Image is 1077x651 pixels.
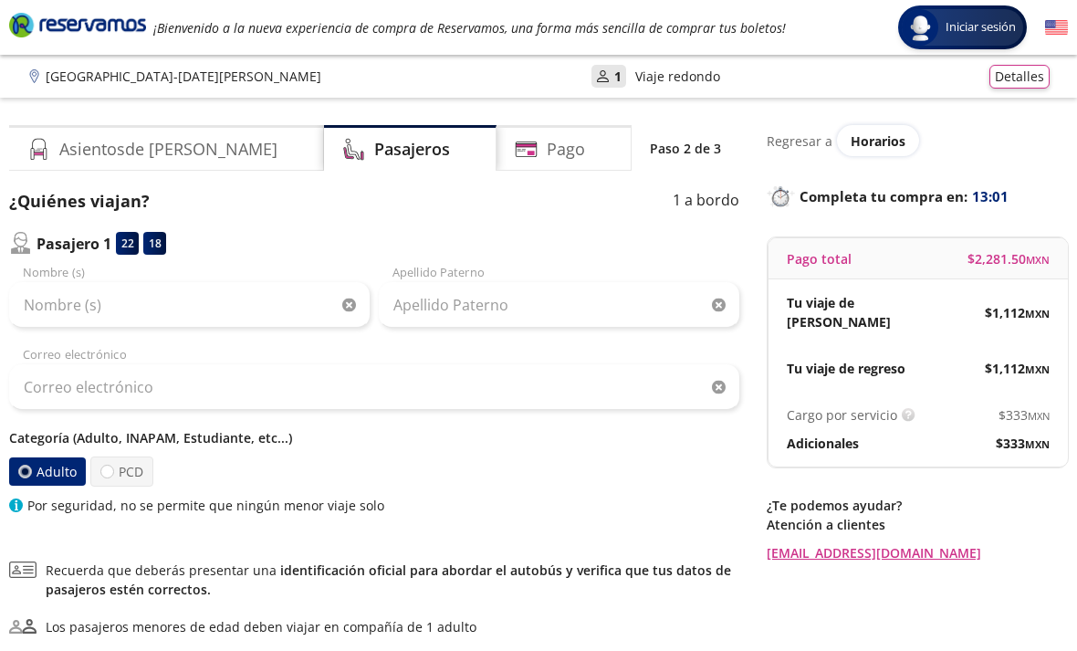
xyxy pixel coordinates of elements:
small: MXN [1025,362,1050,376]
button: Detalles [989,65,1050,89]
span: $ 333 [996,434,1050,453]
em: ¡Bienvenido a la nueva experiencia de compra de Reservamos, una forma más sencilla de comprar tus... [153,19,786,37]
label: Adulto [9,457,86,486]
a: Brand Logo [9,11,146,44]
button: English [1045,16,1068,39]
span: Recuerda que deberás presentar una [46,561,739,599]
div: Los pasajeros menores de edad deben viajar en compañía de 1 adulto [46,617,476,636]
span: Horarios [851,132,905,150]
p: Regresar a [767,131,832,151]
span: $ 1,112 [985,359,1050,378]
div: Regresar a ver horarios [767,125,1068,156]
span: $ 333 [999,405,1050,425]
p: 1 a bordo [673,189,739,214]
input: Correo electrónico [9,364,739,410]
p: ¿Quiénes viajan? [9,189,150,214]
p: ¿Te podemos ayudar? [767,496,1068,515]
p: 1 [614,67,622,86]
p: Pago total [787,249,852,268]
p: Categoría (Adulto, INAPAM, Estudiante, etc...) [9,428,739,447]
span: $ 1,112 [985,303,1050,322]
small: MXN [1025,437,1050,451]
span: 13:01 [972,186,1009,207]
p: Paso 2 de 3 [650,139,721,158]
p: Por seguridad, no se permite que ningún menor viaje solo [27,496,384,515]
a: [EMAIL_ADDRESS][DOMAIN_NAME] [767,543,1068,562]
p: Adicionales [787,434,859,453]
h4: Pago [547,137,585,162]
span: Iniciar sesión [938,18,1023,37]
small: MXN [1025,307,1050,320]
h4: Asientos de [PERSON_NAME] [59,137,277,162]
small: MXN [1028,409,1050,423]
div: 22 [116,232,139,255]
span: $ 2,281.50 [967,249,1050,268]
h4: Pasajeros [374,137,450,162]
small: MXN [1026,253,1050,267]
p: Cargo por servicio [787,405,897,425]
p: [GEOGRAPHIC_DATA] - [DATE][PERSON_NAME] [46,67,321,86]
input: Apellido Paterno [379,282,739,328]
p: Tu viaje de regreso [787,359,905,378]
label: PCD [90,457,153,487]
p: Pasajero 1 [37,233,111,255]
i: Brand Logo [9,11,146,38]
p: Completa tu compra en : [767,184,1068,209]
div: 18 [143,232,166,255]
p: Atención a clientes [767,515,1068,534]
p: Viaje redondo [635,67,720,86]
p: Tu viaje de [PERSON_NAME] [787,293,918,331]
a: identificación oficial para abordar el autobús y verifica que tus datos de pasajeros estén correc... [46,562,731,598]
input: Nombre (s) [9,282,370,328]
